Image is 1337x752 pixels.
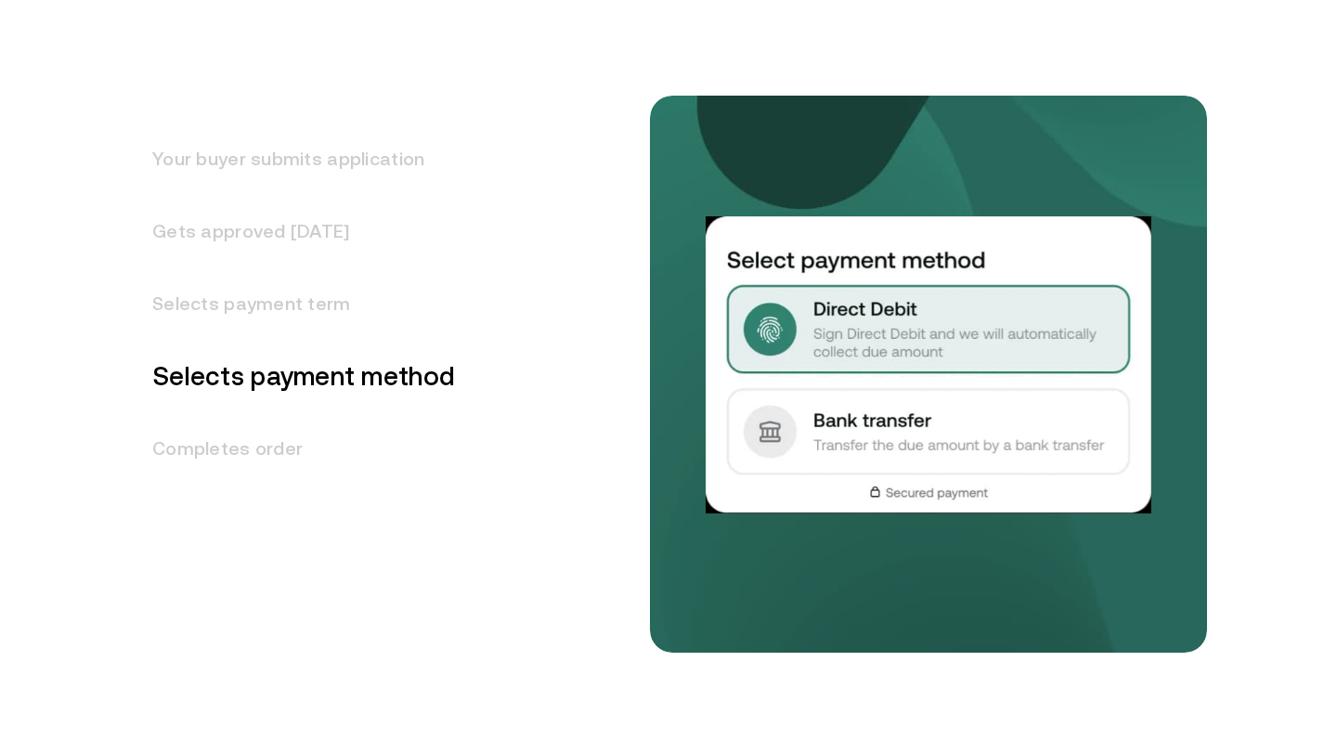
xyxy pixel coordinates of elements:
[130,195,455,267] h3: Gets approved [DATE]
[130,412,455,485] h3: Completes order
[706,216,1151,513] img: Selects payment method
[130,123,455,195] h3: Your buyer submits application
[130,340,455,412] h3: Selects payment method
[130,267,455,340] h3: Selects payment term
